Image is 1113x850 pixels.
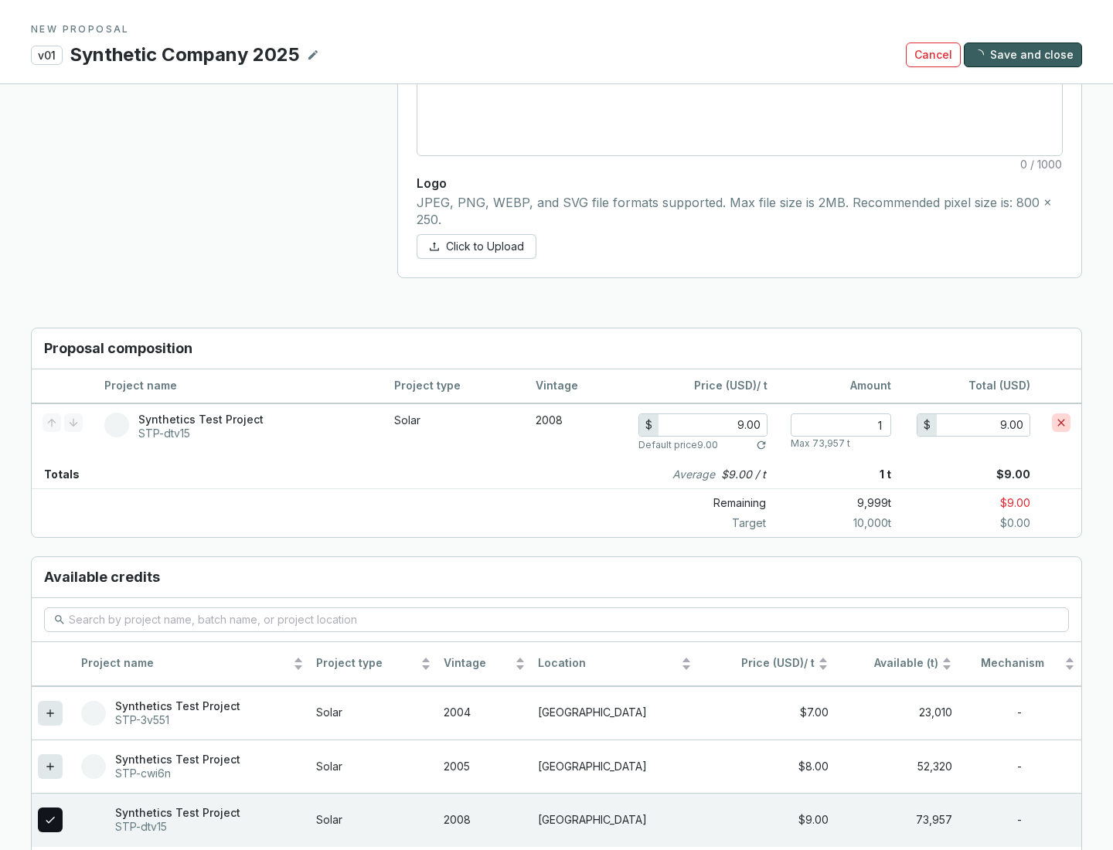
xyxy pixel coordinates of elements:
[835,793,958,846] td: 73,957
[835,686,958,739] td: 23,010
[383,369,525,403] th: Project type
[990,47,1074,63] span: Save and close
[115,820,240,834] p: STP-dtv15
[835,642,958,686] th: Available (t)
[115,699,240,713] p: Synthetics Test Project
[778,369,902,403] th: Amount
[417,234,536,259] button: Click to Upload
[417,195,1063,228] p: JPEG, PNG, WEBP, and SVG file formats supported. Max file size is 2MB. Recommended pixel size is:...
[694,379,757,392] span: Price (USD)
[704,656,815,671] span: / t
[964,42,1082,67] button: Save and close
[32,461,80,488] p: Totals
[721,467,766,482] p: $9.00 / t
[310,793,437,846] td: Solar
[891,515,1081,531] p: $0.00
[437,739,532,793] td: 2005
[310,686,437,739] td: Solar
[446,239,524,254] span: Click to Upload
[310,642,437,686] th: Project type
[31,23,1082,36] p: NEW PROPOSAL
[972,49,984,60] span: loading
[316,656,417,671] span: Project type
[958,739,1081,793] td: -
[704,760,829,774] div: $8.00
[429,241,440,252] span: upload
[115,806,240,820] p: Synthetics Test Project
[94,369,383,403] th: Project name
[138,413,264,427] p: Synthetics Test Project
[115,713,240,727] p: STP-3v551
[75,642,310,686] th: Project name
[437,642,532,686] th: Vintage
[69,42,301,68] p: Synthetic Company 2025
[417,175,1063,192] p: Logo
[639,492,778,514] p: Remaining
[917,414,937,436] div: $
[958,642,1081,686] th: Mechanism
[891,461,1081,488] p: $9.00
[310,739,437,793] td: Solar
[835,739,958,793] td: 52,320
[965,656,1061,671] span: Mechanism
[115,753,240,767] p: Synthetics Test Project
[639,414,659,436] div: $
[538,705,692,720] p: [GEOGRAPHIC_DATA]
[791,437,850,450] p: Max 73,957 t
[968,379,1030,392] span: Total (USD)
[525,369,628,403] th: Vintage
[958,793,1081,846] td: -
[538,656,678,671] span: Location
[32,328,1081,369] h3: Proposal composition
[958,686,1081,739] td: -
[538,813,692,828] p: [GEOGRAPHIC_DATA]
[704,813,829,828] div: $9.00
[628,369,778,403] th: / t
[525,403,628,461] td: 2008
[906,42,961,67] button: Cancel
[437,793,532,846] td: 2008
[437,686,532,739] td: 2004
[639,515,778,531] p: Target
[115,767,240,780] p: STP-cwi6n
[672,467,715,482] i: Average
[138,427,264,440] p: STP-dtv15
[69,611,1046,628] input: Search by project name, batch name, or project location
[778,492,891,514] p: 9,999 t
[841,656,938,671] span: Available (t)
[891,492,1081,514] p: $9.00
[532,642,698,686] th: Location
[914,47,952,63] span: Cancel
[383,403,525,461] td: Solar
[31,46,63,65] p: v01
[444,656,512,671] span: Vintage
[538,760,692,774] p: [GEOGRAPHIC_DATA]
[778,461,891,488] p: 1 t
[81,656,290,671] span: Project name
[741,656,804,669] span: Price (USD)
[704,705,829,720] div: $7.00
[638,439,718,451] p: Default price 9.00
[32,557,1081,598] h3: Available credits
[778,515,891,531] p: 10,000 t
